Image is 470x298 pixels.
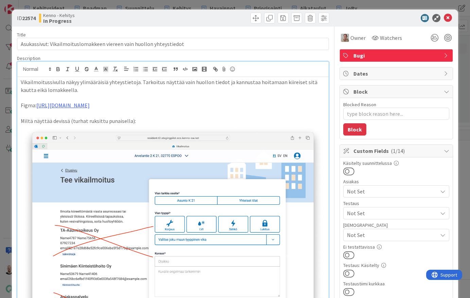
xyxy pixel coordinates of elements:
input: type card name here... [17,38,329,50]
span: ID [17,14,36,22]
p: Vikailmoitussivulla näkyy ylimääräisiä yhteystietoja. Tarkoitus näyttää vain huollon tiedot ja ka... [21,78,326,94]
span: Support [14,1,31,9]
span: Not Set [347,231,437,239]
div: [DEMOGRAPHIC_DATA] [343,223,449,228]
span: Not Set [347,187,437,195]
span: Block [353,88,440,96]
span: ( 1/14 ) [391,147,405,154]
label: Title [17,32,26,38]
span: Not Set [347,209,437,217]
label: Blocked Reason [343,101,376,108]
div: Asiakas [343,179,449,184]
p: Miltä näyttää devissä (turhat ruksittu punaisella): [21,117,326,125]
button: Block [343,123,366,136]
span: Watchers [380,34,402,42]
div: Käsitelty suunnittelussa [343,161,449,166]
span: Custom Fields [353,147,440,155]
img: SL [341,34,349,42]
div: Ei testattavissa [343,245,449,249]
div: Testaus [343,201,449,206]
b: In Progress [43,18,75,23]
div: Testaus: Käsitelty [343,263,449,268]
span: Description [17,55,40,61]
span: Bugi [353,51,440,60]
a: [URL][DOMAIN_NAME] [36,102,90,109]
div: Testaustiimi kurkkaa [343,281,449,286]
b: 22574 [22,15,36,21]
span: Owner [350,34,366,42]
span: Dates [353,69,440,78]
span: Kenno - Kehitys [43,13,75,18]
p: Figma: [21,101,326,109]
